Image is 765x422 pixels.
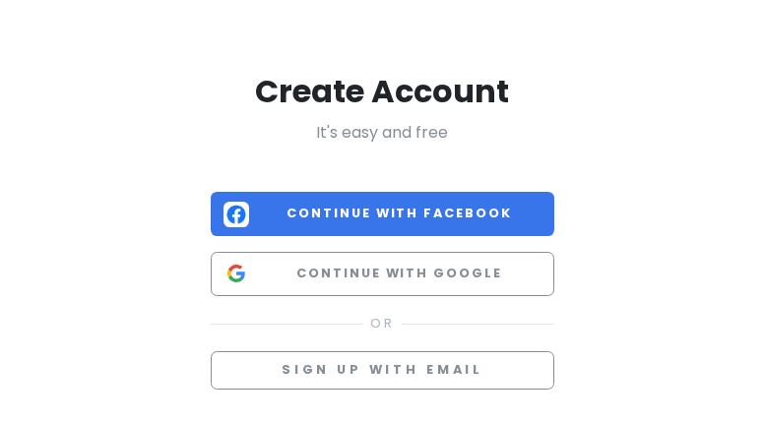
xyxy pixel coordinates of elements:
span: Sign up with email [282,361,483,378]
img: Facebook logo [223,202,249,227]
h2: Create Account [211,71,555,112]
span: Continue with Facebook [257,204,542,223]
button: Sign up with email [211,351,555,390]
p: It's easy and free [211,120,555,146]
span: Continue with Google [257,264,542,283]
button: Continue with Facebook [211,192,555,236]
button: Continue with Google [211,252,555,296]
img: Google logo [223,261,249,286]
